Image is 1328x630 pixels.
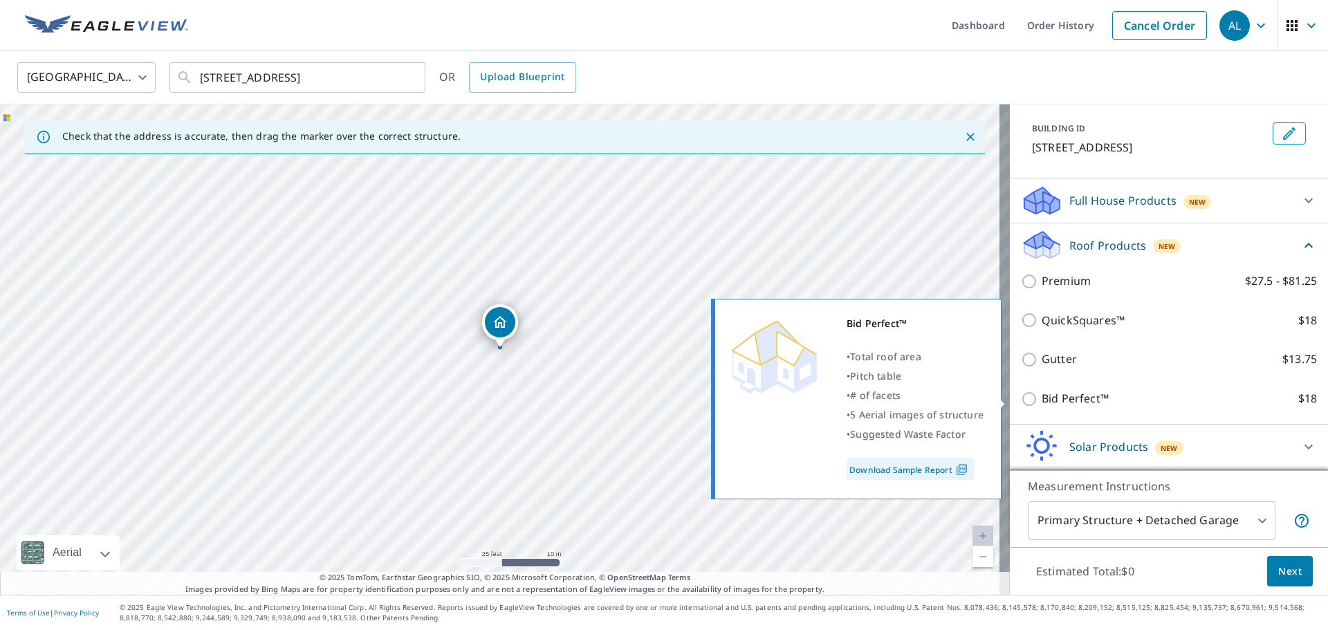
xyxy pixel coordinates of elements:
img: EV Logo [25,15,188,36]
button: Next [1267,556,1313,587]
div: [GEOGRAPHIC_DATA] [17,58,156,97]
p: Solar Products [1069,438,1148,455]
a: Current Level 20, Zoom Out [972,546,993,567]
p: Measurement Instructions [1028,478,1310,494]
p: BUILDING ID [1032,122,1085,134]
div: • [847,347,984,367]
a: Terms [668,572,691,582]
p: Roof Products [1069,237,1146,254]
div: Primary Structure + Detached Garage [1028,501,1275,540]
span: New [1159,241,1176,252]
p: $13.75 [1282,351,1317,368]
p: [STREET_ADDRESS] [1032,139,1267,156]
img: Pdf Icon [952,463,971,476]
div: • [847,367,984,386]
a: Privacy Policy [54,608,99,618]
span: © 2025 TomTom, Earthstar Geographics SIO, © 2025 Microsoft Corporation, © [320,572,691,584]
p: Full House Products [1069,192,1177,209]
a: Cancel Order [1112,11,1207,40]
img: Premium [726,314,822,397]
p: QuickSquares™ [1042,312,1125,329]
span: Next [1278,563,1302,580]
button: Close [961,128,979,146]
span: 5 Aerial images of structure [850,408,984,421]
div: AL [1219,10,1250,41]
div: Roof ProductsNew [1021,229,1317,261]
div: Solar ProductsNew [1021,430,1317,463]
p: Bid Perfect™ [1042,390,1109,407]
div: Bid Perfect™ [847,314,984,333]
p: $18 [1298,312,1317,329]
span: New [1189,196,1206,207]
span: # of facets [850,389,901,402]
span: Upload Blueprint [480,68,564,86]
span: Total roof area [850,350,921,363]
div: • [847,386,984,405]
a: Current Level 20, Zoom In Disabled [972,526,993,546]
p: $27.5 - $81.25 [1245,272,1317,290]
div: Full House ProductsNew [1021,184,1317,217]
a: Download Sample Report [847,458,974,480]
input: Search by address or latitude-longitude [200,58,397,97]
div: Aerial [48,535,86,570]
span: Suggested Waste Factor [850,427,966,441]
span: Pitch table [850,369,901,382]
p: Estimated Total: $0 [1025,556,1145,586]
div: Dropped pin, building 1, Residential property, 90 Skyline St Christiansburg, VA 24073 [482,304,518,347]
div: • [847,425,984,444]
div: Aerial [17,535,120,570]
span: Your report will include the primary structure and a detached garage if one exists. [1293,512,1310,529]
span: New [1161,443,1178,454]
p: © 2025 Eagle View Technologies, Inc. and Pictometry International Corp. All Rights Reserved. Repo... [120,602,1321,623]
a: OpenStreetMap [607,572,665,582]
div: • [847,405,984,425]
p: Premium [1042,272,1091,290]
a: Upload Blueprint [469,62,575,93]
a: Terms of Use [7,608,50,618]
p: Check that the address is accurate, then drag the marker over the correct structure. [62,130,461,142]
button: Edit building 1 [1273,122,1306,145]
p: $18 [1298,390,1317,407]
div: OR [439,62,576,93]
p: Gutter [1042,351,1077,368]
p: | [7,609,99,617]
